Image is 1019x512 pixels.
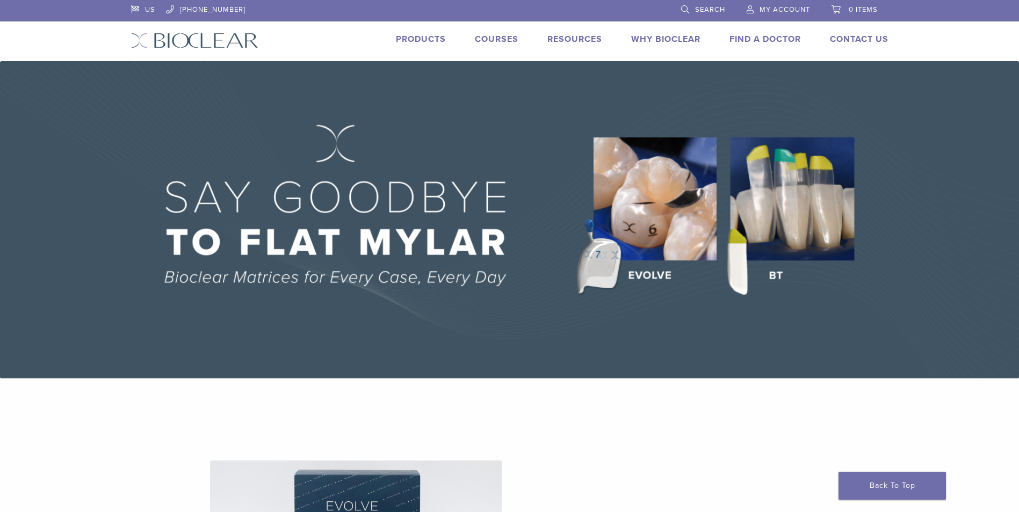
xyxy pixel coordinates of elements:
[631,34,700,45] a: Why Bioclear
[729,34,801,45] a: Find A Doctor
[547,34,602,45] a: Resources
[830,34,888,45] a: Contact Us
[760,5,810,14] span: My Account
[839,472,946,500] a: Back To Top
[695,5,725,14] span: Search
[131,33,258,48] img: Bioclear
[849,5,878,14] span: 0 items
[396,34,446,45] a: Products
[475,34,518,45] a: Courses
